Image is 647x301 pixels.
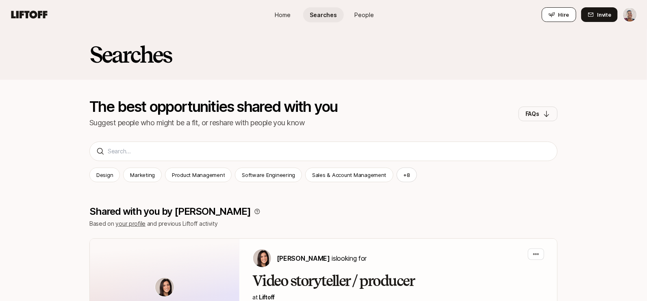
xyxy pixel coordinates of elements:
[525,109,539,119] p: FAQs
[344,7,384,22] a: People
[303,7,344,22] a: Searches
[96,171,113,179] p: Design
[275,11,291,19] span: Home
[310,11,337,19] span: Searches
[242,171,295,179] p: Software Engineering
[253,249,271,267] img: Eleanor Morgan
[89,219,558,229] p: Based on and previous Liftoff activity
[130,171,155,179] p: Marketing
[558,11,569,19] span: Hire
[312,171,386,179] p: Sales & Account Management
[277,253,367,264] p: is looking for
[89,99,338,114] p: The best opportunities shared with you
[519,107,558,121] button: FAQs
[397,168,417,182] button: +8
[581,7,618,22] button: Invite
[354,11,374,19] span: People
[89,206,251,217] p: Shared with you by [PERSON_NAME]
[108,146,551,156] input: Search...
[259,294,275,301] a: Liftoff
[172,171,225,179] p: Product Management
[623,7,637,22] button: Janelle Bradley
[277,254,330,262] span: [PERSON_NAME]
[89,117,338,129] p: Suggest people who might be a fit, or reshare with people you know
[116,220,146,227] a: your profile
[89,42,172,67] h2: Searches
[542,7,576,22] button: Hire
[252,273,544,289] h2: Video storyteller / producer
[263,7,303,22] a: Home
[623,8,637,22] img: Janelle Bradley
[597,11,611,19] span: Invite
[155,278,174,297] img: avatar-url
